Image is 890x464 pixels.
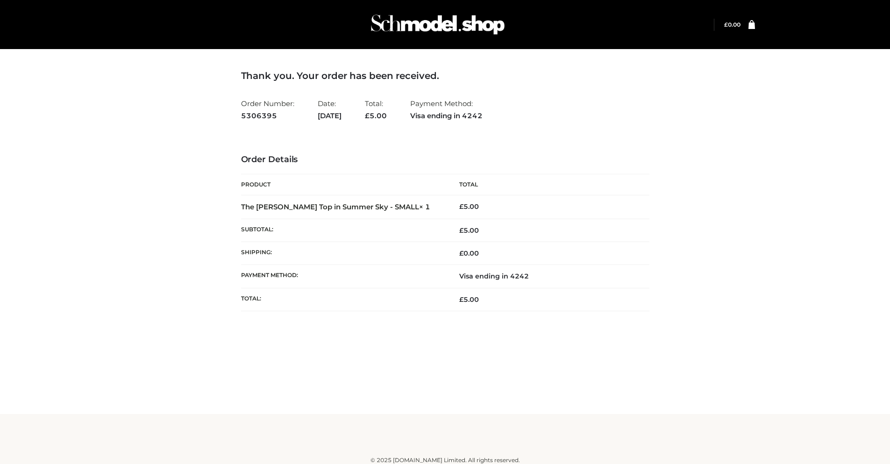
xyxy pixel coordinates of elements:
[241,202,430,211] strong: The [PERSON_NAME] Top in Summer Sky - SMALL
[459,226,479,235] span: 5.00
[445,174,649,195] th: Total
[459,226,463,235] span: £
[368,6,508,43] img: Schmodel Admin 964
[241,95,294,124] li: Order Number:
[724,21,740,28] a: £0.00
[459,295,463,304] span: £
[241,110,294,122] strong: 5306395
[365,111,370,120] span: £
[241,174,445,195] th: Product
[241,265,445,288] th: Payment method:
[241,70,649,81] h3: Thank you. Your order has been received.
[459,202,479,211] bdi: 5.00
[241,219,445,242] th: Subtotal:
[318,110,342,122] strong: [DATE]
[241,288,445,311] th: Total:
[459,295,479,304] span: 5.00
[318,95,342,124] li: Date:
[410,95,483,124] li: Payment Method:
[459,249,463,257] span: £
[445,265,649,288] td: Visa ending in 4242
[365,95,387,124] li: Total:
[419,202,430,211] strong: × 1
[241,242,445,265] th: Shipping:
[724,21,728,28] span: £
[459,249,479,257] bdi: 0.00
[410,110,483,122] strong: Visa ending in 4242
[365,111,387,120] span: 5.00
[724,21,740,28] bdi: 0.00
[459,202,463,211] span: £
[241,155,649,165] h3: Order Details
